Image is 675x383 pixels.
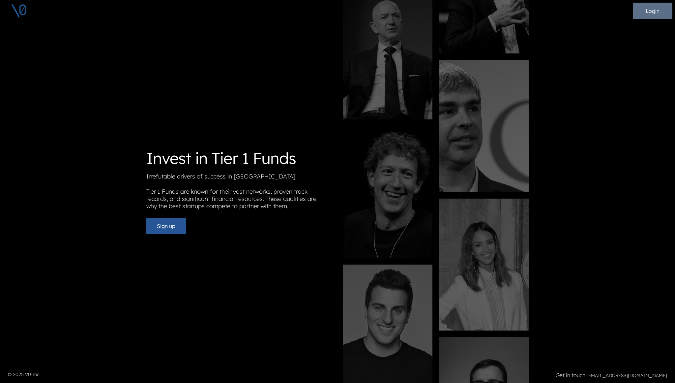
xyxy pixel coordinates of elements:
button: Login [633,3,672,19]
p: Irrefutable drivers of success in [GEOGRAPHIC_DATA]. [146,173,332,183]
strong: Get in touch: [556,372,587,378]
button: Sign up [146,218,186,234]
img: V0 logo [11,3,27,19]
p: Tier 1 Funds are known for their vast networks, proven track records, and significant financial r... [146,188,332,212]
p: © 2025 V0 Inc. [8,371,334,378]
a: [EMAIL_ADDRESS][DOMAIN_NAME] [587,372,667,378]
h1: Invest in Tier 1 Funds [146,149,332,168]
